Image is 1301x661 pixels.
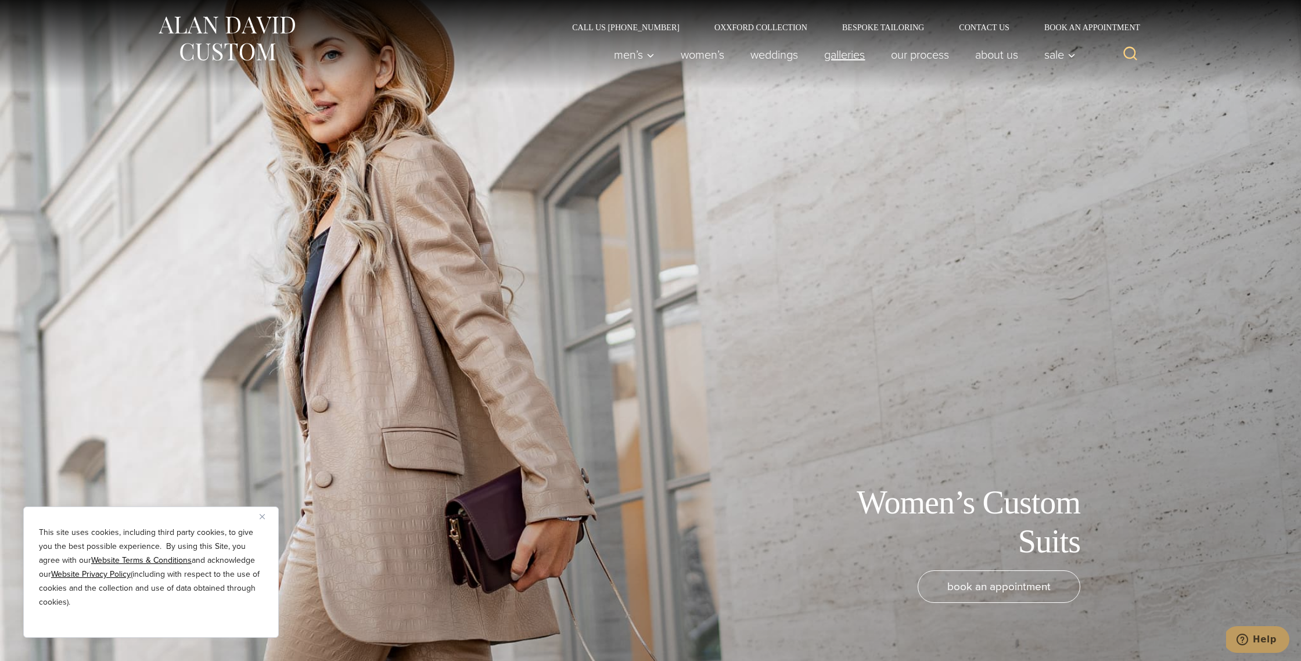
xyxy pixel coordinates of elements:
nav: Primary Navigation [601,43,1082,66]
a: About Us [962,43,1032,66]
a: Oxxford Collection [697,23,825,31]
a: Website Privacy Policy [51,568,131,580]
a: Website Terms & Conditions [91,554,192,566]
a: book an appointment [918,570,1080,603]
a: Book an Appointment [1027,23,1144,31]
a: weddings [738,43,811,66]
h1: Women’s Custom Suits [819,483,1080,561]
button: View Search Form [1116,41,1144,69]
button: Close [260,509,274,523]
a: Call Us [PHONE_NUMBER] [555,23,697,31]
img: Alan David Custom [157,13,296,64]
button: Men’s sub menu toggle [601,43,668,66]
iframe: Opens a widget where you can chat to one of our agents [1226,626,1289,655]
p: This site uses cookies, including third party cookies, to give you the best possible experience. ... [39,526,263,609]
a: Galleries [811,43,878,66]
a: Our Process [878,43,962,66]
nav: Secondary Navigation [555,23,1144,31]
img: Close [260,514,265,519]
span: book an appointment [947,578,1051,595]
a: Women’s [668,43,738,66]
a: Bespoke Tailoring [825,23,941,31]
a: Contact Us [941,23,1027,31]
button: Sale sub menu toggle [1032,43,1082,66]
